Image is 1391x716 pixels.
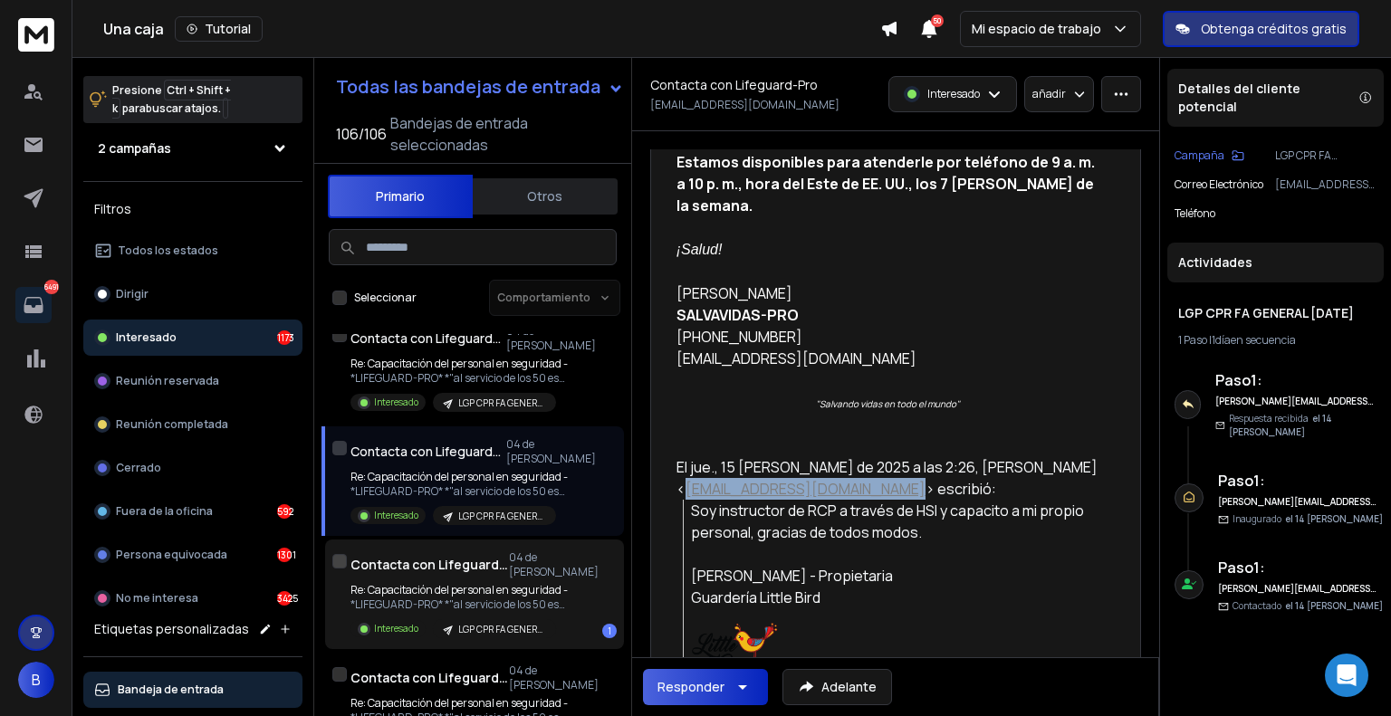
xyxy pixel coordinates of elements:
button: Reunión reservada [83,363,302,399]
font: 04 de [PERSON_NAME] [506,323,596,353]
font: en secuencia [1231,332,1296,348]
font: día [1215,332,1231,348]
font: 50 [933,15,942,25]
font: / [359,124,364,144]
font: Cerrado [116,460,161,475]
font: [EMAIL_ADDRESS][DOMAIN_NAME] [650,97,839,112]
font: Filtros [94,200,131,217]
button: Todos los estados [83,233,302,269]
font: No me interesa [116,590,198,606]
font: Contacta con Lifeguard-Pro [650,76,818,93]
font: Interesado [374,509,418,521]
font: Detalles del cliente potencial [1178,80,1300,115]
font: Bandejas de entrada seleccionadas [390,113,528,155]
button: Obtenga créditos gratis [1163,11,1359,47]
button: No me interesa3425 [83,580,302,616]
font: Una caja [103,19,164,39]
font: Interesado [927,86,980,101]
font: Seleccionar [354,290,417,305]
font: el 14 [PERSON_NAME] [1229,412,1332,438]
font: Estamos disponibles para atenderle por teléfono de 9 a. m. a 10 p. m., hora del Este de EE. UU., ... [676,152,1098,215]
font: Contacta con Lifeguard-Pro [350,329,519,347]
font: 1 [1253,471,1260,491]
button: Adelante [782,669,892,705]
font: Interesado [374,622,418,635]
font: | [1209,332,1212,348]
font: LGP CPR FA GENERAL [DATE] [458,510,578,522]
font: Tutorial [205,20,251,37]
font: 106 [336,124,359,144]
font: Soy instructor de RCP a través de HSI y capacito a mi propio personal, gracias de todos modos. [691,501,1087,542]
font: Campaña [1175,148,1224,163]
font: : [1260,558,1265,578]
font: Re: Capacitación del personal en seguridad - [350,582,568,597]
font: Obtenga créditos gratis [1201,20,1347,37]
font: *LIFEGUARD-PRO* *"al servicio de los 50 estados de EE. [GEOGRAPHIC_DATA]. [350,597,733,612]
font: 592 [277,505,293,518]
font: LGP CPR FA GENERAL [DATE] [458,623,578,635]
button: Fuera de la oficina592 [83,493,302,530]
font: Paso [1218,471,1253,491]
button: Tutorial [175,16,263,42]
font: Todos los estados [118,243,218,258]
font: [PERSON_NAME] - Propietaria [691,566,893,586]
font: Presione [112,82,162,98]
button: B [18,662,54,698]
font: 1 [1212,332,1215,348]
font: LGP CPR FA GENERAL [DATE] [1275,148,1360,177]
font: : [1260,471,1265,491]
button: Dirigir [83,276,302,312]
font: ¡Salud! [676,242,723,257]
font: Contacta con Lifeguard-Pro [350,556,526,573]
button: 2 campañas [83,130,302,167]
button: Todas las bandejas de entrada [321,69,638,105]
font: Inaugurado [1233,512,1281,525]
font: el 14 [PERSON_NAME] [1285,512,1383,525]
font: Reunión completada [116,416,228,432]
font: 1301 [277,549,296,561]
font: 04 de [PERSON_NAME] [509,549,599,579]
font: 3425 [277,592,298,605]
font: 2 campañas [98,139,171,157]
font: LGP CPR FA GENERAL [DATE] [1178,304,1354,321]
font: Bandeja de entrada [118,682,224,697]
font: Responder [657,678,724,695]
font: Respuesta recibida [1229,412,1309,425]
font: Teléfono [1175,205,1215,221]
font: > escribió: [926,479,996,499]
font: *LIFEGUARD-PRO* *"al servicio de los 50 estados de EE. [GEOGRAPHIC_DATA]. [350,483,733,499]
font: Mi espacio de trabajo [972,20,1101,37]
font: Persona equivocada [116,547,227,562]
font: 04 de [PERSON_NAME] [506,436,596,466]
font: 106 [364,124,387,144]
font: 6491 [44,282,59,291]
font: 1 [608,625,611,637]
a: [EMAIL_ADDRESS][DOMAIN_NAME] [686,479,926,499]
button: Bandeja de entrada [83,672,302,708]
font: 1 [1251,370,1257,390]
font: *LIFEGUARD-PRO* *"al servicio de los 50 estados de EE. [GEOGRAPHIC_DATA]. [350,370,733,386]
font: [PHONE_NUMBER] [676,327,802,347]
div: Abrir Intercom Messenger [1325,654,1368,697]
font: "Salvando vidas en todo el mundo" [816,397,960,410]
font: Interesado [374,396,418,408]
button: Persona equivocada1301 [83,537,302,573]
font: Reunión reservada [116,373,219,388]
font: Re: Capacitación del personal en seguridad - [350,356,568,371]
button: Interesado1173 [83,320,302,356]
font: B [32,670,41,690]
font: buscar atajos. [146,100,221,116]
font: añadir [1032,86,1066,101]
font: Etiquetas personalizadas [94,620,249,637]
a: 6491 [15,287,52,323]
font: [PERSON_NAME] [676,283,792,303]
button: Responder [643,669,768,705]
font: Re: Capacitación del personal en seguridad - [350,695,568,711]
font: Contactado [1233,599,1281,612]
font: Paso [1218,558,1253,578]
font: Correo electrónico [1175,177,1263,192]
font: Fuera de la oficina [116,503,213,519]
